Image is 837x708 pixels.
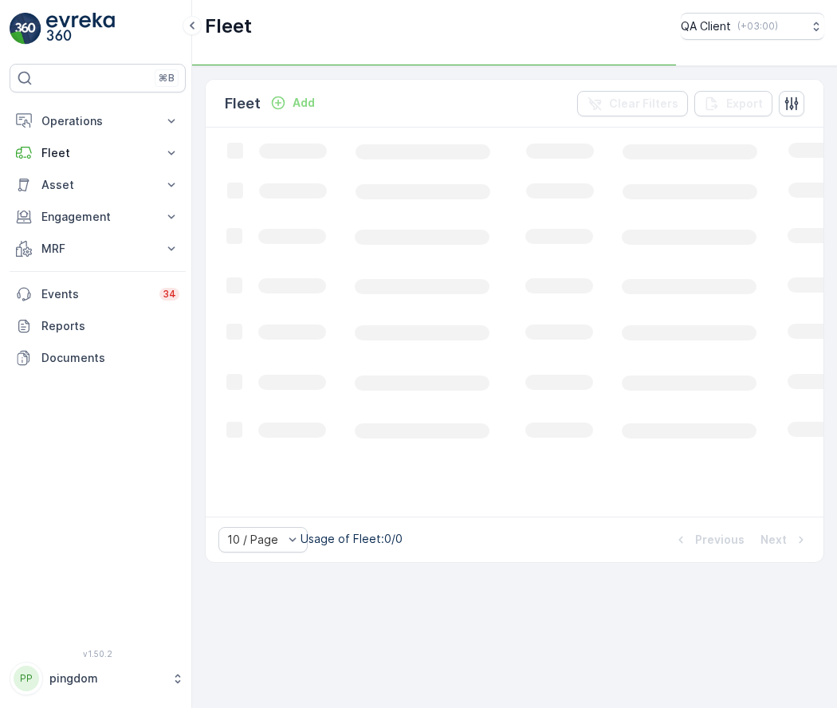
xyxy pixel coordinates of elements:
[163,288,176,301] p: 34
[41,318,179,334] p: Reports
[737,20,778,33] p: ( +03:00 )
[681,18,731,34] p: QA Client
[14,666,39,691] div: PP
[681,13,824,40] button: QA Client(+03:00)
[41,113,154,129] p: Operations
[225,92,261,115] p: Fleet
[10,13,41,45] img: logo
[293,95,315,111] p: Add
[41,145,154,161] p: Fleet
[41,241,154,257] p: MRF
[205,14,252,39] p: Fleet
[41,177,154,193] p: Asset
[301,531,403,547] p: Usage of Fleet : 0/0
[760,532,787,548] p: Next
[10,649,186,659] span: v 1.50.2
[41,286,150,302] p: Events
[41,350,179,366] p: Documents
[10,201,186,233] button: Engagement
[10,662,186,695] button: PPpingdom
[695,532,745,548] p: Previous
[10,169,186,201] button: Asset
[41,209,154,225] p: Engagement
[10,278,186,310] a: Events34
[609,96,678,112] p: Clear Filters
[10,233,186,265] button: MRF
[10,137,186,169] button: Fleet
[49,671,163,686] p: pingdom
[159,72,175,85] p: ⌘B
[46,13,115,45] img: logo_light-DOdMpM7g.png
[10,105,186,137] button: Operations
[694,91,772,116] button: Export
[726,96,763,112] p: Export
[577,91,688,116] button: Clear Filters
[10,310,186,342] a: Reports
[671,530,746,549] button: Previous
[264,93,321,112] button: Add
[10,342,186,374] a: Documents
[759,530,811,549] button: Next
